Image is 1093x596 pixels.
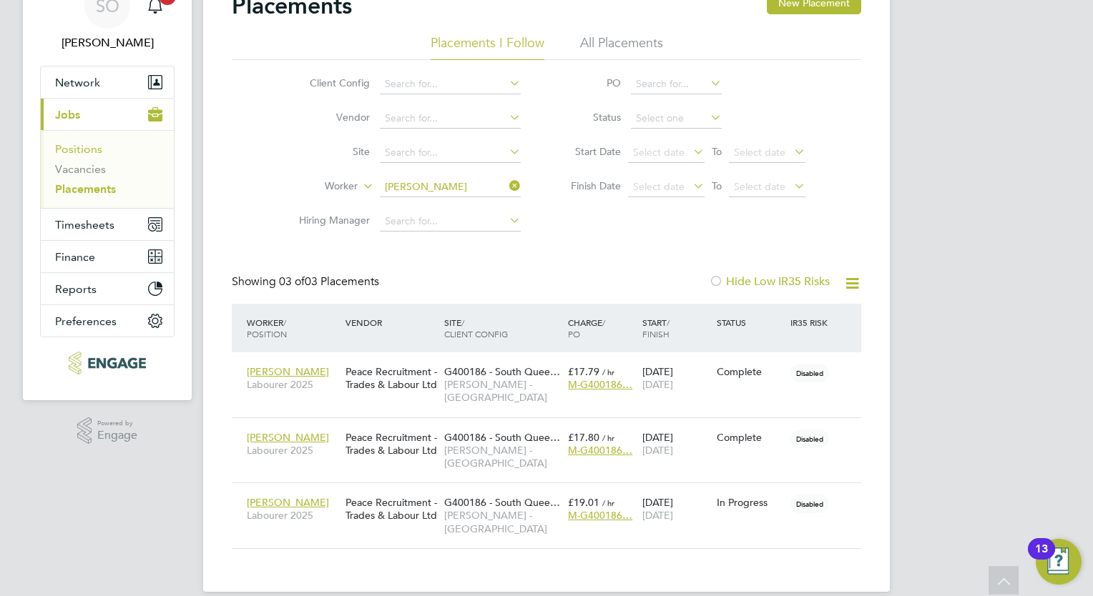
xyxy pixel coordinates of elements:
[342,489,441,529] div: Peace Recruitment - Trades & Labour Ltd
[602,432,614,443] span: / hr
[77,417,138,444] a: Powered byEngage
[247,431,329,444] span: [PERSON_NAME]
[568,365,599,378] span: £17.79
[787,309,836,335] div: IR35 Risk
[55,108,80,121] span: Jobs
[288,76,370,89] label: Client Config
[717,365,784,378] div: Complete
[717,496,784,509] div: In Progress
[55,282,97,296] span: Reports
[41,66,174,98] button: Network
[444,509,561,535] span: [PERSON_NAME] - [GEOGRAPHIC_DATA]
[444,444,561,470] span: [PERSON_NAME] - [GEOGRAPHIC_DATA]
[444,365,560,378] span: G400186 - South Quee…
[444,317,508,339] span: / Client Config
[713,309,788,335] div: Status
[580,34,663,60] li: All Placements
[633,146,685,159] span: Select date
[631,109,722,129] input: Select one
[639,309,713,347] div: Start
[707,177,726,195] span: To
[380,177,521,197] input: Search for...
[55,218,114,232] span: Timesheets
[602,497,614,508] span: / hr
[642,444,673,457] span: [DATE]
[707,142,726,161] span: To
[41,305,174,337] button: Preferences
[55,182,116,196] a: Placements
[642,378,673,391] span: [DATE]
[279,274,379,289] span: 03 Placements
[557,76,621,89] label: PO
[709,274,830,289] label: Hide Low IR35 Risks
[243,357,861,369] a: [PERSON_NAME]Labourer 2025Peace Recruitment - Trades & Labour LtdG400186 - South Quee…[PERSON_NAM...
[55,76,100,89] span: Network
[568,444,632,457] span: M-G400186…
[288,214,370,227] label: Hiring Manager
[40,352,175,374] a: Go to home page
[568,378,632,391] span: M-G400186…
[247,509,338,522] span: Labourer 2025
[247,496,329,509] span: [PERSON_NAME]
[243,423,861,435] a: [PERSON_NAME]Labourer 2025Peace Recruitment - Trades & Labour LtdG400186 - South Quee…[PERSON_NAM...
[1035,549,1048,567] div: 13
[55,162,106,176] a: Vacancies
[568,317,605,339] span: / PO
[342,309,441,335] div: Vendor
[55,250,95,264] span: Finance
[69,352,145,374] img: peacerecruitment-logo-retina.png
[642,317,670,339] span: / Finish
[288,145,370,158] label: Site
[1036,539,1082,585] button: Open Resource Center, 13 new notifications
[633,180,685,193] span: Select date
[380,74,521,94] input: Search for...
[557,145,621,158] label: Start Date
[232,274,382,289] div: Showing
[790,364,829,382] span: Disabled
[642,509,673,522] span: [DATE]
[275,179,358,194] label: Worker
[639,424,713,464] div: [DATE]
[243,309,342,347] div: Worker
[97,429,137,442] span: Engage
[279,274,305,289] span: 03 of
[380,143,521,163] input: Search for...
[568,496,599,509] span: £19.01
[247,365,329,378] span: [PERSON_NAME]
[602,367,614,377] span: / hr
[97,417,137,429] span: Powered by
[243,488,861,500] a: [PERSON_NAME]Labourer 2025Peace Recruitment - Trades & Labour LtdG400186 - South Quee…[PERSON_NAM...
[734,146,785,159] span: Select date
[717,431,784,444] div: Complete
[444,378,561,404] span: [PERSON_NAME] - [GEOGRAPHIC_DATA]
[639,489,713,529] div: [DATE]
[639,358,713,398] div: [DATE]
[790,429,829,448] span: Disabled
[380,212,521,232] input: Search for...
[734,180,785,193] span: Select date
[444,496,560,509] span: G400186 - South Quee…
[41,273,174,304] button: Reports
[41,130,174,208] div: Jobs
[247,378,338,391] span: Labourer 2025
[557,179,621,192] label: Finish Date
[631,74,722,94] input: Search for...
[342,424,441,464] div: Peace Recruitment - Trades & Labour Ltd
[444,431,560,444] span: G400186 - South Quee…
[380,109,521,129] input: Search for...
[568,431,599,444] span: £17.80
[564,309,639,347] div: Charge
[40,34,175,51] span: Scott O'Malley
[342,358,441,398] div: Peace Recruitment - Trades & Labour Ltd
[55,314,117,328] span: Preferences
[41,241,174,272] button: Finance
[441,309,564,347] div: Site
[568,509,632,522] span: M-G400186…
[790,495,829,513] span: Disabled
[55,142,102,156] a: Positions
[247,444,338,457] span: Labourer 2025
[288,111,370,124] label: Vendor
[247,317,287,339] span: / Position
[41,99,174,130] button: Jobs
[41,209,174,240] button: Timesheets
